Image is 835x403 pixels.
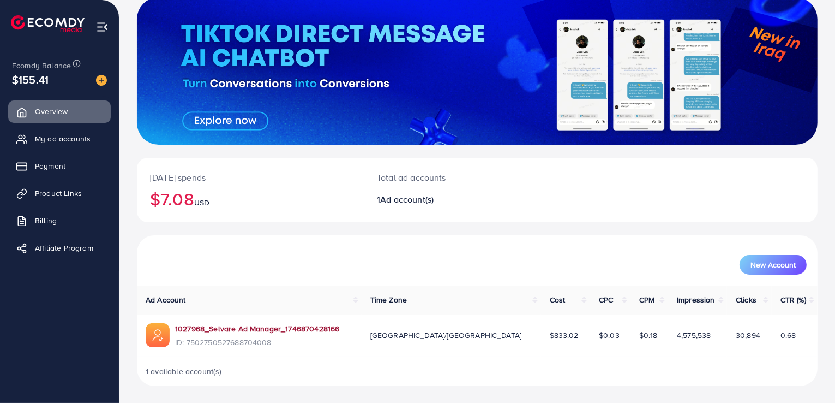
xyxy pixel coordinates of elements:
span: $0.03 [599,330,620,341]
span: $155.41 [12,72,49,87]
span: $833.02 [550,330,579,341]
span: CTR (%) [780,294,806,305]
span: $0.18 [639,330,657,341]
span: Clicks [736,294,756,305]
span: My ad accounts [35,133,91,144]
a: Payment [8,155,111,177]
a: Overview [8,100,111,122]
span: 4,575,538 [677,330,711,341]
h2: 1 [377,194,521,205]
span: Billing [35,215,57,226]
a: 1027968_Selvare Ad Manager_1746870428166 [175,323,339,334]
span: CPM [639,294,654,305]
span: CPC [599,294,613,305]
span: USD [194,197,209,208]
a: Product Links [8,182,111,204]
iframe: Chat [789,354,827,395]
p: [DATE] spends [150,171,351,184]
span: 30,894 [736,330,760,341]
span: 1 available account(s) [146,366,222,377]
h2: $7.08 [150,188,351,209]
button: New Account [740,255,807,275]
img: logo [11,15,85,32]
a: Billing [8,210,111,232]
span: [GEOGRAPHIC_DATA]/[GEOGRAPHIC_DATA] [370,330,522,341]
span: Ad Account [146,294,186,305]
img: ic-ads-acc.e4c84228.svg [146,323,170,347]
span: Impression [677,294,715,305]
span: 0.68 [780,330,796,341]
span: Time Zone [370,294,407,305]
span: Affiliate Program [35,242,93,253]
span: Payment [35,161,65,171]
p: Total ad accounts [377,171,521,184]
a: Affiliate Program [8,237,111,259]
img: menu [96,21,109,33]
img: image [96,75,107,86]
span: Cost [550,294,566,305]
span: Ad account(s) [380,193,434,205]
span: ID: 7502750527688704008 [175,337,339,348]
span: Product Links [35,188,82,199]
span: Overview [35,106,68,117]
span: New Account [750,261,796,269]
span: Ecomdy Balance [12,60,71,71]
a: My ad accounts [8,128,111,150]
